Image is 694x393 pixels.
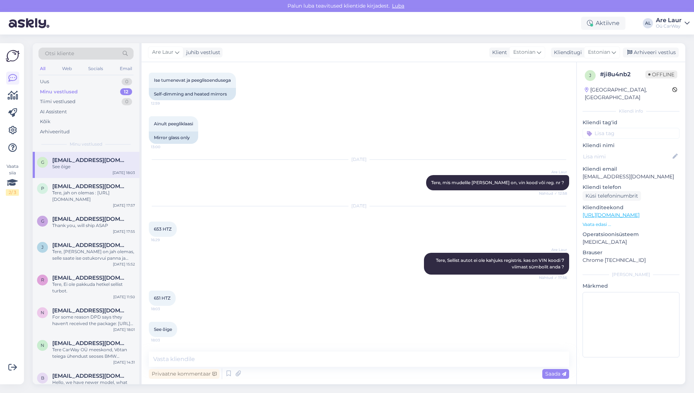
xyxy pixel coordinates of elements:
span: j [41,244,44,250]
p: [EMAIL_ADDRESS][DOMAIN_NAME] [583,173,679,181]
span: 13:00 [151,144,178,150]
div: [DATE] 14:31 [113,360,135,365]
div: See õige [52,163,135,170]
span: See õige [154,327,172,332]
div: Uus [40,78,49,85]
p: Kliendi telefon [583,183,679,191]
div: Klient [489,49,507,56]
div: Oü CarWay [656,23,682,29]
div: For some reason DPD says they haven't received the package: [URL][DOMAIN_NAME] [52,314,135,327]
span: Otsi kliente [45,50,74,57]
a: [URL][DOMAIN_NAME] [583,212,640,218]
div: Tere, Ei ole pakkuda hetkel sellist turbot. [52,281,135,294]
span: 18:03 [151,306,178,312]
span: Estonian [588,48,610,56]
span: Estonian [513,48,535,56]
span: j [589,73,591,78]
span: Nähtud ✓ 12:58 [539,191,567,196]
span: 12:59 [151,101,178,106]
div: Aktiivne [581,17,625,30]
input: Lisa nimi [583,153,671,161]
div: Minu vestlused [40,88,78,96]
div: juhib vestlust [183,49,220,56]
div: Mirror glass only [149,131,198,144]
div: Self-dimming and heated mirrors [149,88,236,100]
span: Saada [545,370,566,377]
div: Tiimi vestlused [40,98,75,105]
div: 2 / 3 [6,189,19,196]
div: [DATE] [149,203,569,209]
div: [DATE] 17:57 [113,203,135,208]
span: balashovandrey0@gmail.com [52,373,128,379]
div: Vaata siia [6,163,19,196]
div: AL [643,18,653,28]
div: [PERSON_NAME] [583,271,679,278]
span: risto.roosipuu@gmail.com [52,275,128,281]
div: 0 [122,78,132,85]
span: Ise tumenevat ja peeglisoendusega [154,77,231,83]
div: Kliendi info [583,108,679,114]
span: Are Laur [152,48,173,56]
span: 651 HTZ [154,295,171,301]
a: Are LaurOü CarWay [656,17,690,29]
span: 653 HTZ [154,226,172,232]
div: Arhiveeri vestlus [623,48,679,57]
span: g [41,218,44,224]
div: Klienditugi [551,49,582,56]
p: Operatsioonisüsteem [583,231,679,238]
div: Arhiveeritud [40,128,70,135]
span: garethchickey@gmail.com [52,216,128,222]
div: Küsi telefoninumbrit [583,191,641,201]
div: Tere CarWay OÜ meeskond, Võtan teiega ühendust seoses BMW heitgaaside temperatuuriandur, väljalas... [52,347,135,360]
div: [GEOGRAPHIC_DATA], [GEOGRAPHIC_DATA] [585,86,672,101]
span: jannerikeske@gmail.com [52,242,128,248]
div: [DATE] 15:52 [113,262,135,267]
span: Ainult peegliklaasi [154,121,193,126]
p: Kliendi email [583,165,679,173]
span: priit.kukk@hotmail.com [52,183,128,190]
span: n [41,310,44,315]
span: g [41,159,44,165]
div: Email [118,64,134,73]
div: Privaatne kommentaar [149,369,220,379]
div: 12 [120,88,132,96]
p: Kliendi tag'id [583,119,679,126]
div: Are Laur [656,17,682,23]
div: Tere, [PERSON_NAME] on jah olemas, selle saate ise ostukorvui panna ja ülekande sooritada kui soo... [52,248,135,262]
input: Lisa tag [583,128,679,139]
span: 16:29 [151,237,178,243]
div: [DATE] 18:01 [113,327,135,332]
span: r [41,277,44,283]
p: Brauser [583,249,679,256]
span: Tere, Sellist autot ei ole kahjuks registris. kas on VIN koodi 7 viimast sümbolit anda ? [436,258,565,270]
div: [DATE] [149,156,569,163]
div: 0 [122,98,132,105]
div: Socials [87,64,105,73]
span: nasermoi@outlook.com [52,340,128,347]
span: Are Laur [540,247,567,252]
span: b [41,375,44,381]
div: AI Assistent [40,108,67,116]
span: Offline [645,70,677,78]
span: Tere, mis mudelile [PERSON_NAME] on, vin kood või reg. nr ? [431,180,564,185]
div: Kõik [40,118,50,125]
span: Nähtud ✓ 17:56 [539,275,567,280]
p: Märkmed [583,282,679,290]
p: [MEDICAL_DATA] [583,238,679,246]
span: germo.ts@gmail.com [52,157,128,163]
span: Luba [390,3,407,9]
p: Vaata edasi ... [583,221,679,228]
div: All [38,64,47,73]
p: Klienditeekond [583,204,679,211]
p: Kliendi nimi [583,142,679,149]
span: Minu vestlused [70,141,102,147]
div: [DATE] 17:55 [113,229,135,234]
div: [DATE] 18:03 [113,170,135,175]
p: Chrome [TECHNICAL_ID] [583,256,679,264]
div: Web [61,64,73,73]
div: Hello, we have newer model, what works better, and lasts longer and is more bullet proof. We will... [52,379,135,392]
div: Thank you, will ship ASAP [52,222,135,229]
span: n [41,343,44,348]
div: # ji8u4nb2 [600,70,645,79]
span: 18:03 [151,337,178,343]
